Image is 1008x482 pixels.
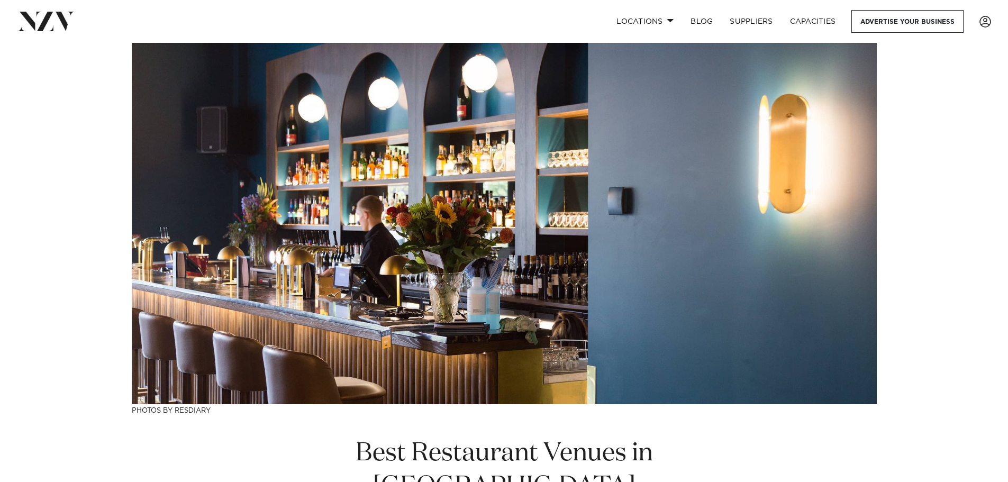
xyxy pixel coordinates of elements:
img: nzv-logo.png [17,12,75,31]
a: Locations [608,10,682,33]
a: BLOG [682,10,721,33]
h3: Photos by ResDiary [132,404,877,415]
a: Capacities [782,10,844,33]
a: Advertise your business [851,10,964,33]
a: SUPPLIERS [721,10,781,33]
img: Best Restaurant Venues in Christchurch [132,43,877,404]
